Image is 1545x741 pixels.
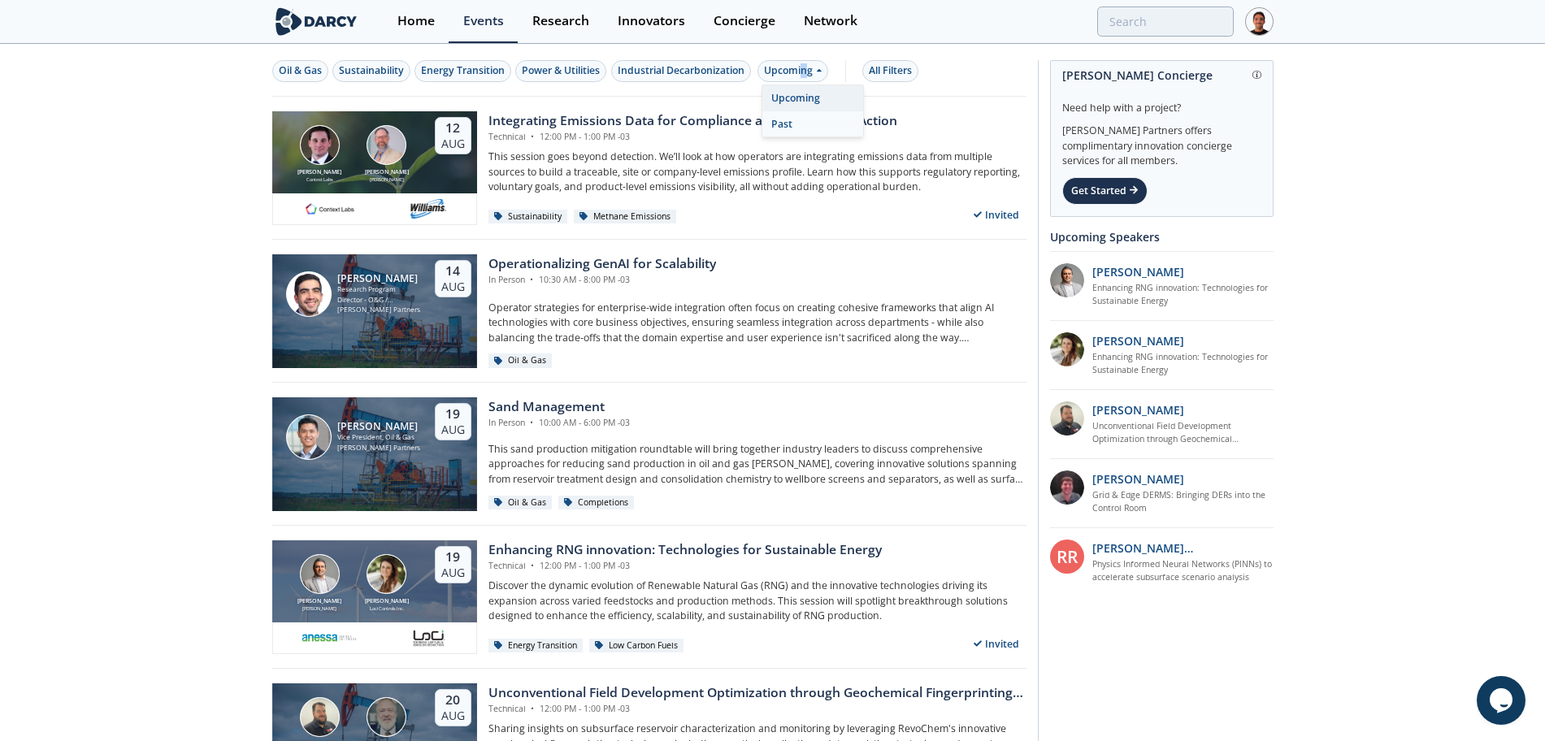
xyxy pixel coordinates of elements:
[618,63,744,78] div: Industrial Decarbonization
[441,549,465,565] div: 19
[286,414,332,460] img: Ron Sasaki
[421,63,505,78] div: Energy Transition
[1477,676,1529,725] iframe: chat widget
[488,703,1026,716] div: Technical 12:00 PM - 1:00 PM -03
[488,397,630,417] div: Sand Management
[362,168,412,177] div: [PERSON_NAME]
[804,15,857,28] div: Network
[337,432,420,443] div: Vice President, Oil & Gas
[488,442,1026,487] p: This sand production mitigation roundtable will bring together industry leaders to discuss compre...
[1092,282,1274,308] a: Enhancing RNG innovation: Technologies for Sustainable Energy
[618,15,685,28] div: Innovators
[1062,61,1261,89] div: [PERSON_NAME] Concierge
[337,273,420,284] div: [PERSON_NAME]
[488,417,630,430] div: In Person 10:00 AM - 6:00 PM -03
[441,708,465,723] div: Aug
[1050,332,1084,366] img: 737ad19b-6c50-4cdf-92c7-29f5966a019e
[441,263,465,279] div: 14
[558,496,635,510] div: Completions
[302,628,358,648] img: 1621470002215-Logo_anessa_TagLineSide-small2%5B1%5D.png
[488,578,1026,623] p: Discover the dynamic evolution of Renewable Natural Gas (RNG) and the innovative technologies dri...
[441,565,465,580] div: Aug
[339,63,404,78] div: Sustainability
[1050,263,1084,297] img: 1fdb2308-3d70-46db-bc64-f6eabefcce4d
[1092,558,1274,584] a: Physics Informed Neural Networks (PINNs) to accelerate subsurface scenario analysis
[966,634,1026,654] div: Invited
[1252,71,1261,80] img: information.svg
[611,60,751,82] button: Industrial Decarbonization
[528,703,537,714] span: •
[397,15,435,28] div: Home
[367,697,406,737] img: John Sinclair
[294,168,345,177] div: [PERSON_NAME]
[362,605,412,612] div: Loci Controls Inc.
[410,628,446,648] img: 2b793097-40cf-4f6d-9bc3-4321a642668f
[294,605,345,612] div: [PERSON_NAME]
[488,540,882,560] div: Enhancing RNG innovation: Technologies for Sustainable Energy
[272,7,361,36] img: logo-wide.svg
[1050,539,1084,574] div: RR
[1062,115,1261,169] div: [PERSON_NAME] Partners offers complimentary innovation concierge services for all members.
[1092,263,1184,280] p: [PERSON_NAME]
[488,496,553,510] div: Oil & Gas
[1245,7,1274,36] img: Profile
[532,15,589,28] div: Research
[488,639,584,653] div: Energy Transition
[488,560,882,573] div: Technical 12:00 PM - 1:00 PM -03
[272,254,1026,368] a: Sami Sultan [PERSON_NAME] Research Program Director - O&G / Sustainability [PERSON_NAME] Partners...
[463,15,504,28] div: Events
[488,353,553,368] div: Oil & Gas
[488,301,1026,345] p: Operator strategies for enterprise-wide integration often focus on creating cohesive frameworks t...
[488,254,716,274] div: Operationalizing GenAI for Scalability
[367,125,406,165] img: Mark Gebbia
[272,397,1026,511] a: Ron Sasaki [PERSON_NAME] Vice President, Oil & Gas [PERSON_NAME] Partners 19 Aug Sand Management ...
[1092,539,1274,557] p: [PERSON_NAME] [PERSON_NAME]
[1092,420,1274,446] a: Unconventional Field Development Optimization through Geochemical Fingerprinting Technology
[337,305,420,315] div: [PERSON_NAME] Partners
[337,421,420,432] div: [PERSON_NAME]
[414,60,511,82] button: Energy Transition
[527,274,536,285] span: •
[441,279,465,294] div: Aug
[332,60,410,82] button: Sustainability
[300,125,340,165] img: Nathan Brawn
[515,60,606,82] button: Power & Utilities
[1062,89,1261,115] div: Need help with a project?
[272,111,1026,225] a: Nathan Brawn [PERSON_NAME] Context Labs Mark Gebbia [PERSON_NAME] [PERSON_NAME] 12 Aug Integratin...
[337,284,420,305] div: Research Program Director - O&G / Sustainability
[441,120,465,136] div: 12
[589,639,684,653] div: Low Carbon Fuels
[488,149,1026,194] p: This session goes beyond detection. We’ll look at how operators are integrating emissions data fr...
[1092,401,1184,418] p: [PERSON_NAME]
[410,199,447,219] img: williams.com.png
[762,111,863,137] div: Past
[1092,470,1184,487] p: [PERSON_NAME]
[302,199,358,219] img: 1682076415445-contextlabs.png
[294,176,345,183] div: Context Labs
[272,60,328,82] button: Oil & Gas
[1050,470,1084,505] img: accc9a8e-a9c1-4d58-ae37-132228efcf55
[272,540,1026,654] a: Amir Akbari [PERSON_NAME] [PERSON_NAME] Nicole Neff [PERSON_NAME] Loci Controls Inc. 19 Aug Enhan...
[1050,401,1084,435] img: 2k2ez1SvSiOh3gKHmcgF
[441,422,465,437] div: Aug
[367,554,406,594] img: Nicole Neff
[862,60,918,82] button: All Filters
[1092,351,1274,377] a: Enhancing RNG innovation: Technologies for Sustainable Energy
[1092,332,1184,349] p: [PERSON_NAME]
[714,15,775,28] div: Concierge
[488,210,568,224] div: Sustainability
[528,560,537,571] span: •
[1050,223,1274,251] div: Upcoming Speakers
[966,205,1026,225] div: Invited
[869,63,912,78] div: All Filters
[527,417,536,428] span: •
[337,443,420,453] div: [PERSON_NAME] Partners
[300,697,340,737] img: Bob Aylsworth
[762,85,863,111] div: Upcoming
[488,111,897,131] div: Integrating Emissions Data for Compliance and Operational Action
[528,131,537,142] span: •
[286,271,332,317] img: Sami Sultan
[294,597,345,606] div: [PERSON_NAME]
[757,60,828,82] div: Upcoming
[362,176,412,183] div: [PERSON_NAME]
